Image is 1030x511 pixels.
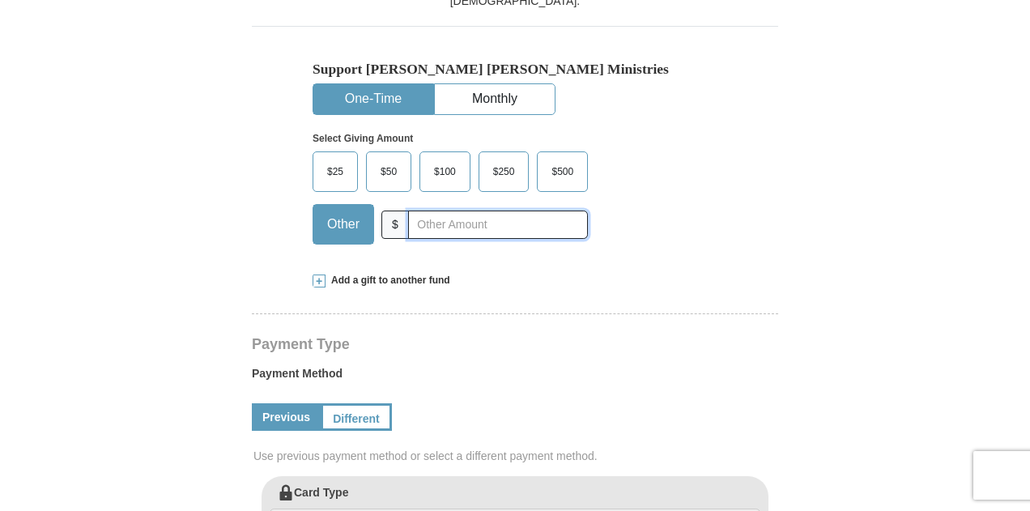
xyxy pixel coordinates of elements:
label: Payment Method [252,365,778,390]
span: Use previous payment method or select a different payment method. [253,448,780,464]
span: $25 [319,160,351,184]
span: $ [381,211,409,239]
button: One-Time [313,84,433,114]
span: $250 [485,160,523,184]
a: Different [321,403,392,431]
input: Other Amount [408,211,588,239]
a: Previous [252,403,321,431]
span: $500 [543,160,581,184]
span: $100 [426,160,464,184]
h4: Payment Type [252,338,778,351]
button: Monthly [435,84,555,114]
strong: Select Giving Amount [313,133,413,144]
span: Add a gift to another fund [326,274,450,287]
h5: Support [PERSON_NAME] [PERSON_NAME] Ministries [313,61,717,78]
span: $50 [372,160,405,184]
span: Other [319,212,368,236]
